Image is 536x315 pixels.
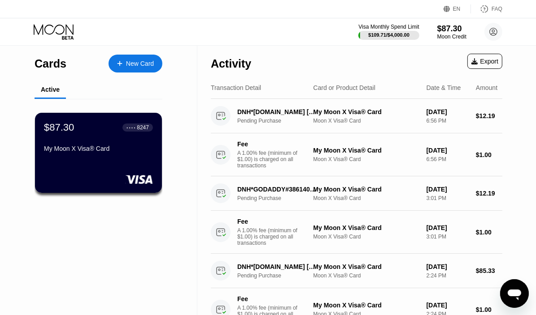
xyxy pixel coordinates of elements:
[368,32,410,38] div: $109.71 / $4,000.00
[237,195,323,201] div: Pending Purchase
[437,24,466,34] div: $87.30
[211,133,502,176] div: FeeA 1.00% fee (minimum of $1.00) is charged on all transactionsMy Moon X Visa® CardMoon X Visa® ...
[313,302,419,309] div: My Moon X Visa® Card
[35,57,66,70] div: Cards
[427,186,469,193] div: [DATE]
[476,84,497,91] div: Amount
[444,4,471,13] div: EN
[44,122,74,133] div: $87.30
[126,60,154,68] div: New Card
[126,126,135,129] div: ● ● ● ●
[427,156,469,162] div: 6:56 PM
[476,267,502,274] div: $85.33
[313,108,419,115] div: My Moon X Visa® Card
[237,227,305,246] div: A 1.00% fee (minimum of $1.00) is charged on all transactions
[427,302,469,309] div: [DATE]
[237,263,317,270] div: DNH*[DOMAIN_NAME] [PHONE_NUMBER] US
[476,190,502,197] div: $12.19
[109,55,162,72] div: New Card
[476,112,502,119] div: $12.19
[313,263,419,270] div: My Moon X Visa® Card
[237,186,317,193] div: DNH*GODADDY#3861405867 TEMPE US
[211,176,502,211] div: DNH*GODADDY#3861405867 TEMPE USPending PurchaseMy Moon X Visa® CardMoon X Visa® Card[DATE]3:01 PM...
[313,156,419,162] div: Moon X Visa® Card
[437,34,466,40] div: Moon Credit
[358,24,419,40] div: Visa Monthly Spend Limit$109.71/$4,000.00
[313,224,419,231] div: My Moon X Visa® Card
[476,306,502,313] div: $1.00
[41,86,60,93] div: Active
[427,234,469,240] div: 3:01 PM
[137,124,149,131] div: 8247
[427,263,469,270] div: [DATE]
[427,84,461,91] div: Date & Time
[211,57,251,70] div: Activity
[237,295,300,302] div: Fee
[471,58,498,65] div: Export
[471,4,502,13] div: FAQ
[211,99,502,133] div: DNH*[DOMAIN_NAME] [PHONE_NUMBER] USPending PurchaseMy Moon X Visa® CardMoon X Visa® Card[DATE]6:5...
[492,6,502,12] div: FAQ
[427,224,469,231] div: [DATE]
[467,54,502,69] div: Export
[313,234,419,240] div: Moon X Visa® Card
[313,272,419,279] div: Moon X Visa® Card
[476,229,502,236] div: $1.00
[237,218,300,225] div: Fee
[237,108,317,115] div: DNH*[DOMAIN_NAME] [PHONE_NUMBER] US
[427,108,469,115] div: [DATE]
[313,186,419,193] div: My Moon X Visa® Card
[313,118,419,124] div: Moon X Visa® Card
[427,272,469,279] div: 2:24 PM
[237,118,323,124] div: Pending Purchase
[237,140,300,148] div: Fee
[237,150,305,169] div: A 1.00% fee (minimum of $1.00) is charged on all transactions
[427,147,469,154] div: [DATE]
[476,151,502,158] div: $1.00
[453,6,461,12] div: EN
[358,24,419,30] div: Visa Monthly Spend Limit
[211,254,502,288] div: DNH*[DOMAIN_NAME] [PHONE_NUMBER] USPending PurchaseMy Moon X Visa® CardMoon X Visa® Card[DATE]2:2...
[237,272,323,279] div: Pending Purchase
[211,211,502,254] div: FeeA 1.00% fee (minimum of $1.00) is charged on all transactionsMy Moon X Visa® CardMoon X Visa® ...
[313,147,419,154] div: My Moon X Visa® Card
[211,84,261,91] div: Transaction Detail
[44,145,153,152] div: My Moon X Visa® Card
[437,24,466,40] div: $87.30Moon Credit
[427,118,469,124] div: 6:56 PM
[427,195,469,201] div: 3:01 PM
[313,84,375,91] div: Card or Product Detail
[313,195,419,201] div: Moon X Visa® Card
[500,279,529,308] iframe: 메시징 창을 시작하는 버튼
[35,113,162,193] div: $87.30● ● ● ●8247My Moon X Visa® Card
